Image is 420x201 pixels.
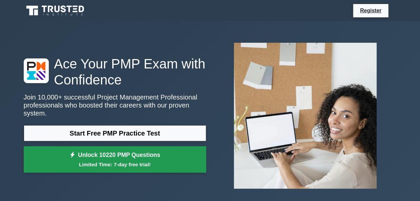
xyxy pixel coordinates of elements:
a: Register [356,6,385,15]
h1: Ace Your PMP Exam with Confidence [24,56,206,88]
a: Start Free PMP Practice Test [24,125,206,141]
a: Unlock 10220 PMP QuestionsLimited Time: 7-day free trial! [24,146,206,173]
small: Limited Time: 7-day free trial! [32,161,198,168]
p: Join 10,000+ successful Project Management Professional professionals who boosted their careers w... [24,93,206,117]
